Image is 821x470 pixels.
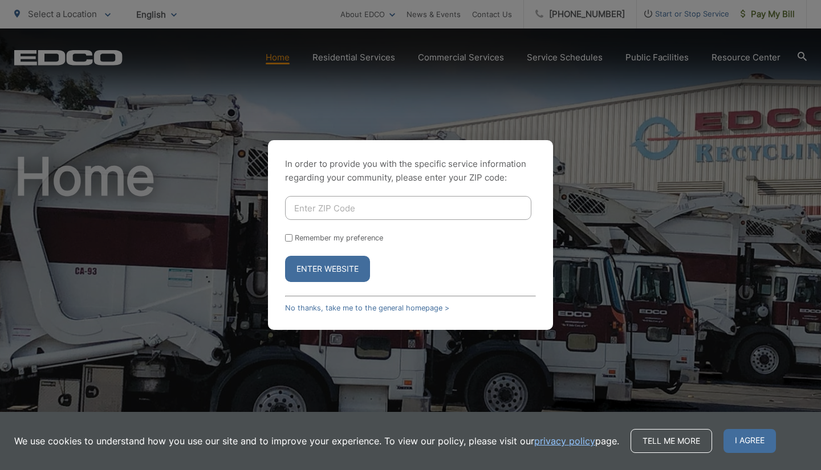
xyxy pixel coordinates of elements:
a: No thanks, take me to the general homepage > [285,304,449,312]
button: Enter Website [285,256,370,282]
input: Enter ZIP Code [285,196,531,220]
p: We use cookies to understand how you use our site and to improve your experience. To view our pol... [14,434,619,448]
label: Remember my preference [295,234,383,242]
a: Tell me more [631,429,712,453]
span: I agree [724,429,776,453]
p: In order to provide you with the specific service information regarding your community, please en... [285,157,536,185]
a: privacy policy [534,434,595,448]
